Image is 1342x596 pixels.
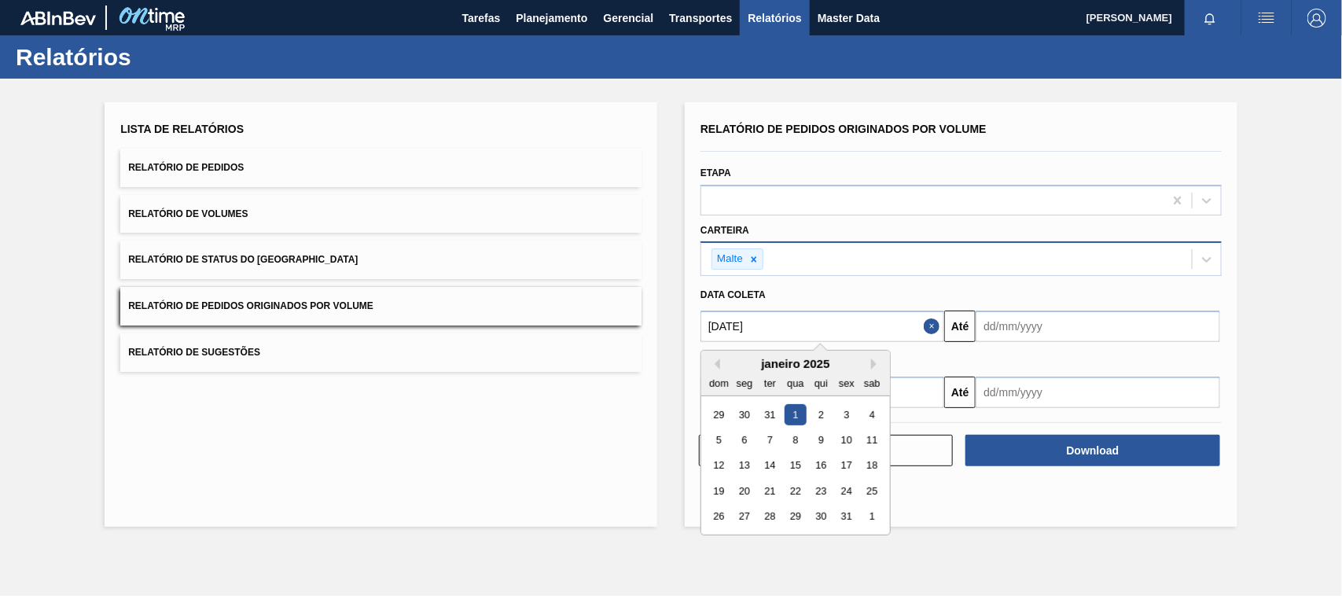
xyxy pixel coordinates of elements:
[734,455,756,476] div: Choose segunda-feira, 13 de janeiro de 2025
[700,123,987,135] span: Relatório de Pedidos Originados por Volume
[836,506,857,528] div: Choose sexta-feira, 31 de janeiro de 2025
[709,359,720,370] button: Previous Month
[811,373,832,394] div: qui
[734,373,756,394] div: seg
[462,9,501,28] span: Tarefas
[701,357,890,370] div: janeiro 2025
[700,225,749,236] label: Carteira
[734,429,756,451] div: Choose segunda-feira, 6 de janeiro de 2025
[120,149,642,187] button: Relatório de Pedidos
[708,480,730,502] div: Choose domingo, 19 de janeiro de 2025
[924,311,944,342] button: Close
[708,455,730,476] div: Choose domingo, 12 de janeiro de 2025
[836,429,857,451] div: Choose sexta-feira, 10 de janeiro de 2025
[712,249,745,269] div: Malte
[976,377,1219,408] input: dd/mm/yyyy
[785,373,806,394] div: qua
[759,404,781,425] div: Choose terça-feira, 31 de dezembro de 2024
[128,208,248,219] span: Relatório de Volumes
[120,241,642,279] button: Relatório de Status do [GEOGRAPHIC_DATA]
[128,254,358,265] span: Relatório de Status do [GEOGRAPHIC_DATA]
[516,9,587,28] span: Planejamento
[811,480,832,502] div: Choose quinta-feira, 23 de janeiro de 2025
[128,300,373,311] span: Relatório de Pedidos Originados por Volume
[700,311,944,342] input: dd/mm/yyyy
[862,480,883,502] div: Choose sábado, 25 de janeiro de 2025
[785,429,806,451] div: Choose quarta-feira, 8 de janeiro de 2025
[120,195,642,234] button: Relatório de Volumes
[785,455,806,476] div: Choose quarta-feira, 15 de janeiro de 2025
[734,404,756,425] div: Choose segunda-feira, 30 de dezembro de 2024
[862,404,883,425] div: Choose sábado, 4 de janeiro de 2025
[759,373,781,394] div: ter
[862,506,883,528] div: Choose sábado, 1 de fevereiro de 2025
[944,377,976,408] button: Até
[811,455,832,476] div: Choose quinta-feira, 16 de janeiro de 2025
[669,9,732,28] span: Transportes
[836,480,857,502] div: Choose sexta-feira, 24 de janeiro de 2025
[20,11,96,25] img: TNhmsLtSVTkK8tSr43FrP2fwEKptu5GPRR3wAAAABJRU5ErkJggg==
[811,404,832,425] div: Choose quinta-feira, 2 de janeiro de 2025
[785,506,806,528] div: Choose quarta-feira, 29 de janeiro de 2025
[836,404,857,425] div: Choose sexta-feira, 3 de janeiro de 2025
[120,333,642,372] button: Relatório de Sugestões
[128,347,260,358] span: Relatório de Sugestões
[120,123,244,135] span: Lista de Relatórios
[871,359,882,370] button: Next Month
[759,480,781,502] div: Choose terça-feira, 21 de janeiro de 2025
[120,287,642,326] button: Relatório de Pedidos Originados por Volume
[759,455,781,476] div: Choose terça-feira, 14 de janeiro de 2025
[604,9,654,28] span: Gerencial
[748,9,801,28] span: Relatórios
[811,429,832,451] div: Choose quinta-feira, 9 de janeiro de 2025
[836,455,857,476] div: Choose sexta-feira, 17 de janeiro de 2025
[700,167,731,178] label: Etapa
[759,429,781,451] div: Choose terça-feira, 7 de janeiro de 2025
[811,506,832,528] div: Choose quinta-feira, 30 de janeiro de 2025
[785,404,806,425] div: Choose quarta-feira, 1 de janeiro de 2025
[708,404,730,425] div: Choose domingo, 29 de dezembro de 2024
[862,455,883,476] div: Choose sábado, 18 de janeiro de 2025
[965,435,1219,466] button: Download
[700,289,766,300] span: Data coleta
[128,162,244,173] span: Relatório de Pedidos
[734,480,756,502] div: Choose segunda-feira, 20 de janeiro de 2025
[976,311,1219,342] input: dd/mm/yyyy
[862,373,883,394] div: sab
[1307,9,1326,28] img: Logout
[1257,9,1276,28] img: userActions
[862,429,883,451] div: Choose sábado, 11 de janeiro de 2025
[944,311,976,342] button: Até
[708,373,730,394] div: dom
[16,48,295,66] h1: Relatórios
[818,9,880,28] span: Master Data
[699,435,953,466] button: Limpar
[1185,7,1235,29] button: Notificações
[708,429,730,451] div: Choose domingo, 5 de janeiro de 2025
[759,506,781,528] div: Choose terça-feira, 28 de janeiro de 2025
[706,402,884,529] div: month 2025-01
[836,373,857,394] div: sex
[734,506,756,528] div: Choose segunda-feira, 27 de janeiro de 2025
[708,506,730,528] div: Choose domingo, 26 de janeiro de 2025
[785,480,806,502] div: Choose quarta-feira, 22 de janeiro de 2025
